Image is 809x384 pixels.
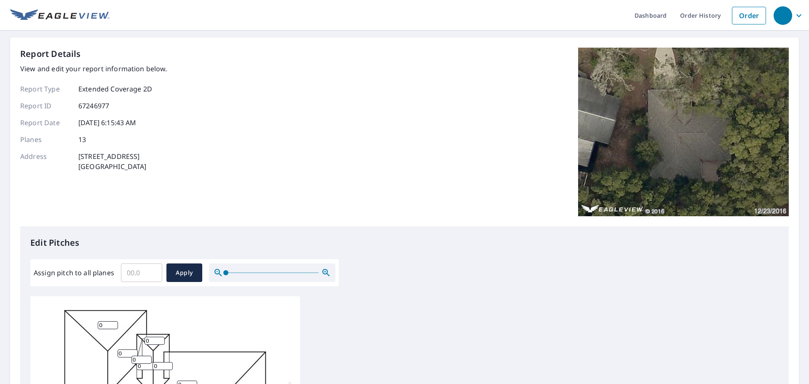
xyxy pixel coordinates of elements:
p: [DATE] 6:15:43 AM [78,118,137,128]
a: Order [732,7,766,24]
label: Assign pitch to all planes [34,268,114,278]
p: Edit Pitches [30,236,779,249]
p: View and edit your report information below. [20,64,167,74]
p: Report Type [20,84,71,94]
p: Report Details [20,48,81,60]
p: Address [20,151,71,172]
p: 13 [78,134,86,145]
img: EV Logo [10,9,110,22]
p: Extended Coverage 2D [78,84,152,94]
input: 00.0 [121,261,162,285]
p: [STREET_ADDRESS] [GEOGRAPHIC_DATA] [78,151,147,172]
p: Report ID [20,101,71,111]
p: Planes [20,134,71,145]
p: Report Date [20,118,71,128]
button: Apply [166,263,202,282]
img: Top image [578,48,789,216]
p: 67246977 [78,101,109,111]
span: Apply [173,268,196,278]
